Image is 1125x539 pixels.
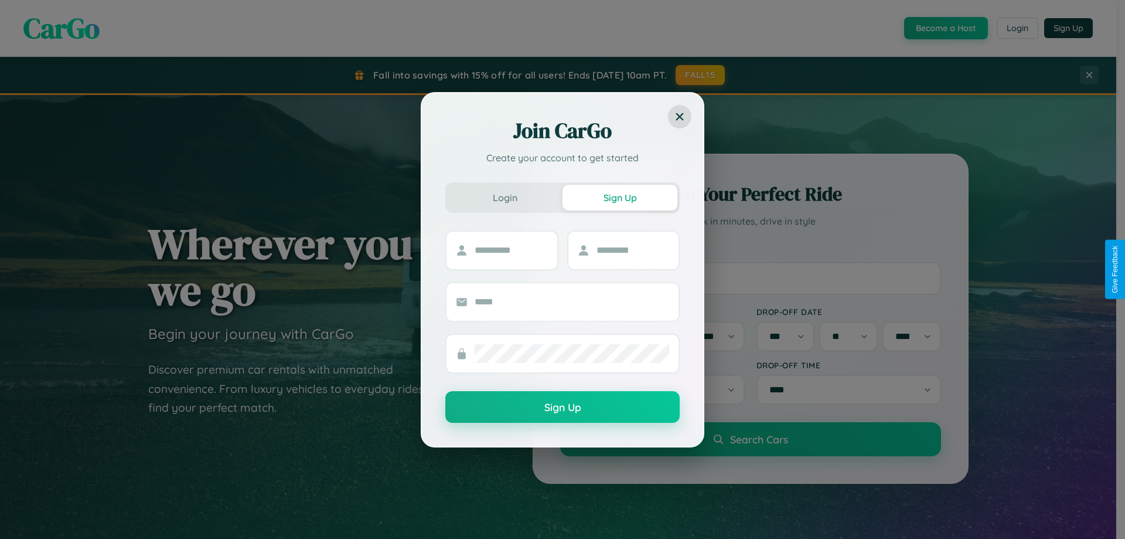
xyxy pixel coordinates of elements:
[562,185,677,211] button: Sign Up
[445,117,680,145] h2: Join CarGo
[448,185,562,211] button: Login
[12,499,40,527] iframe: Intercom live chat
[445,151,680,165] p: Create your account to get started
[445,391,680,423] button: Sign Up
[1111,246,1119,293] div: Give Feedback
